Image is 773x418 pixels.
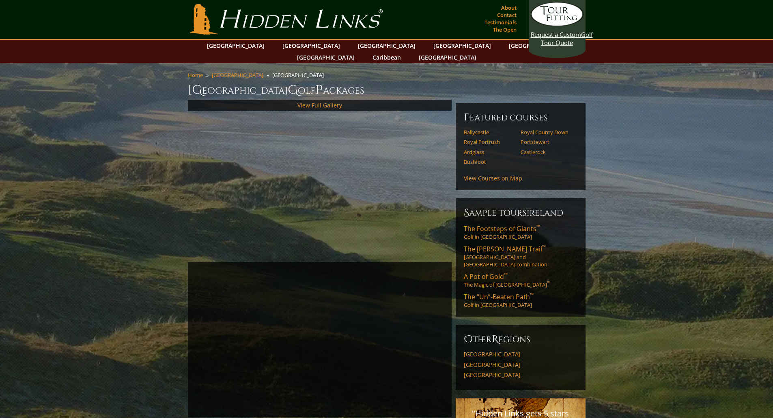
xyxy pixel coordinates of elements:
span: O [464,333,473,346]
a: The [PERSON_NAME] Trail™[GEOGRAPHIC_DATA] and [GEOGRAPHIC_DATA] combination [464,244,577,268]
span: Request a Custom [531,30,581,39]
a: [GEOGRAPHIC_DATA] [505,40,571,51]
a: [GEOGRAPHIC_DATA] [464,361,577,369]
a: [GEOGRAPHIC_DATA] [464,351,577,358]
span: R [492,333,498,346]
a: Home [188,71,203,79]
a: Ballycastle [464,129,515,135]
span: The “Un”-Beaten Path [464,292,534,301]
h6: ther egions [464,333,577,346]
a: Ardglass [464,149,515,155]
a: The Footsteps of Giants™Golf in [GEOGRAPHIC_DATA] [464,224,577,240]
sup: ™ [536,223,540,230]
span: P [315,82,323,98]
a: Royal Portrush [464,139,515,145]
sup: ™ [542,244,546,251]
h1: [GEOGRAPHIC_DATA] olf ackages [188,82,586,98]
span: The [PERSON_NAME] Trail [464,244,546,253]
span: G [288,82,298,98]
h6: Featured Courses [464,111,577,124]
sup: ™ [530,292,534,298]
a: Request a CustomGolf Tour Quote [531,2,584,47]
h6: Sample ToursIreland [464,206,577,219]
a: [GEOGRAPHIC_DATA] [429,40,495,51]
span: The Footsteps of Giants [464,224,540,233]
a: Contact [495,9,519,21]
a: View Full Gallery [297,101,342,109]
sup: ™ [504,271,508,278]
a: Bushfoot [464,159,515,165]
a: [GEOGRAPHIC_DATA] [464,371,577,379]
a: [GEOGRAPHIC_DATA] [278,40,344,51]
a: Royal County Down [521,129,572,135]
a: Caribbean [368,51,405,63]
a: Portstewart [521,139,572,145]
a: A Pot of Gold™The Magic of [GEOGRAPHIC_DATA]™ [464,272,577,288]
span: A Pot of Gold [464,272,508,281]
a: Testimonials [482,17,519,28]
a: [GEOGRAPHIC_DATA] [354,40,420,51]
iframe: Sir-Nick-on-Northern-Ireland [196,270,444,409]
li: [GEOGRAPHIC_DATA] [272,71,327,79]
sup: ™ [547,281,550,286]
a: Castlerock [521,149,572,155]
a: [GEOGRAPHIC_DATA] [203,40,269,51]
a: [GEOGRAPHIC_DATA] [293,51,359,63]
a: View Courses on Map [464,174,522,182]
a: [GEOGRAPHIC_DATA] [415,51,480,63]
a: [GEOGRAPHIC_DATA] [212,71,263,79]
a: About [499,2,519,13]
a: The Open [491,24,519,35]
a: The “Un”-Beaten Path™Golf in [GEOGRAPHIC_DATA] [464,292,577,309]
